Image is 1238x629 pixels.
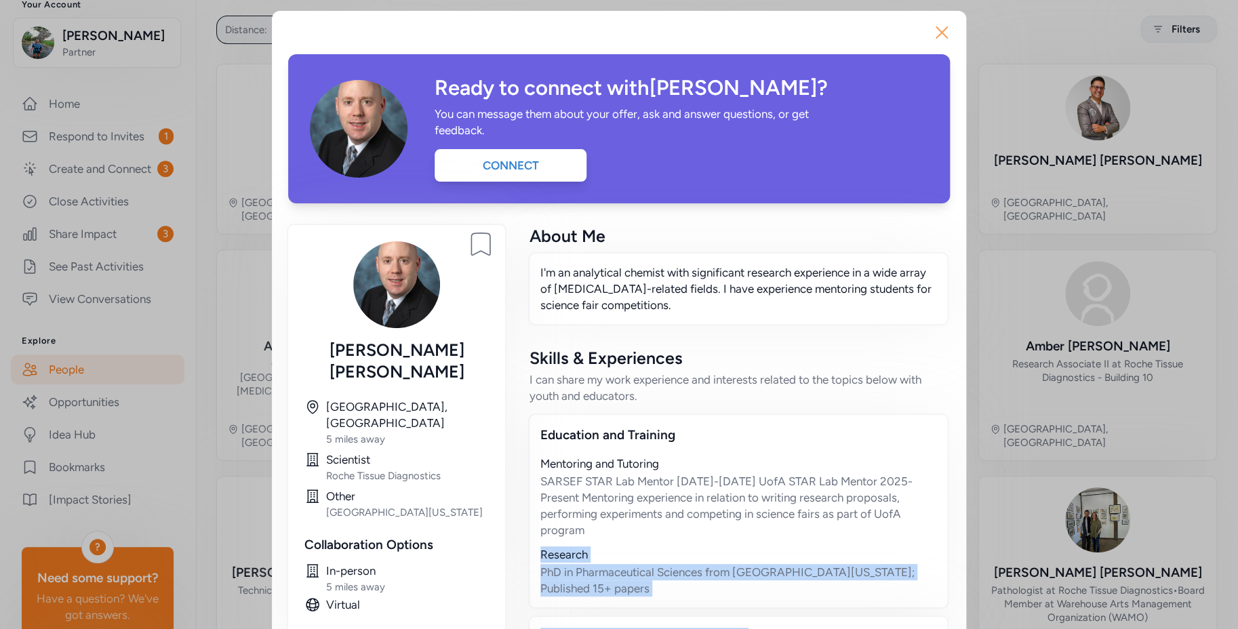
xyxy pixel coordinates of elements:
div: About Me [530,225,947,247]
div: [GEOGRAPHIC_DATA], [GEOGRAPHIC_DATA] [326,399,489,431]
div: Ready to connect with [PERSON_NAME] ? [435,76,928,100]
div: Other [326,488,489,504]
div: Education and Training [540,426,936,445]
img: Avatar [353,241,440,328]
img: Avatar [310,80,407,178]
div: Collaboration Options [304,535,489,554]
p: I'm an analytical chemist with significant research experience in a wide array of [MEDICAL_DATA]-... [540,264,936,313]
div: [PERSON_NAME] [PERSON_NAME] [304,339,489,382]
div: 5 miles away [326,580,489,594]
div: In-person [326,563,489,579]
div: I can share my work experience and interests related to the topics below with youth and educators. [530,371,947,404]
div: You can message them about your offer, ask and answer questions, or get feedback. [435,106,825,138]
div: Connect [435,149,586,182]
div: SARSEF STAR Lab Mentor [DATE]-[DATE] UofA STAR Lab Mentor 2025-Present Mentoring experience in re... [540,473,936,538]
div: Skills & Experiences [530,347,947,369]
div: [GEOGRAPHIC_DATA][US_STATE] [326,506,489,519]
div: Scientist [326,451,489,468]
div: Virtual [326,596,489,613]
div: Roche Tissue Diagnostics [326,469,489,483]
div: Mentoring and Tutoring [540,455,936,472]
div: 5 miles away [326,432,489,446]
div: Research [540,546,936,563]
div: PhD in Pharmaceutical Sciences from [GEOGRAPHIC_DATA][US_STATE]; Published 15+ papers [540,564,936,596]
